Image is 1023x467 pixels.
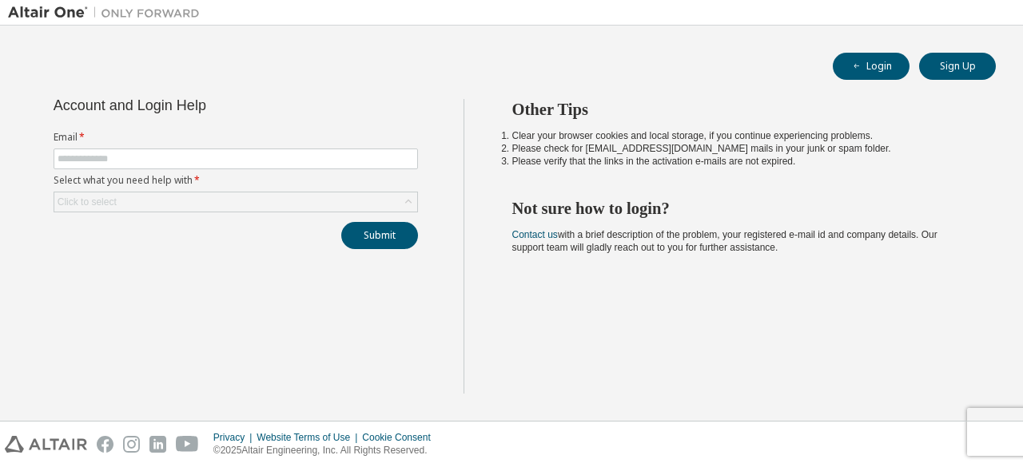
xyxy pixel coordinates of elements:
li: Please verify that the links in the activation e-mails are not expired. [512,155,968,168]
img: altair_logo.svg [5,436,87,453]
img: linkedin.svg [149,436,166,453]
span: with a brief description of the problem, your registered e-mail id and company details. Our suppo... [512,229,937,253]
button: Sign Up [919,53,996,80]
button: Login [833,53,910,80]
div: Cookie Consent [362,431,440,444]
img: facebook.svg [97,436,113,453]
h2: Not sure how to login? [512,198,968,219]
img: instagram.svg [123,436,140,453]
img: Altair One [8,5,208,21]
li: Clear your browser cookies and local storage, if you continue experiencing problems. [512,129,968,142]
li: Please check for [EMAIL_ADDRESS][DOMAIN_NAME] mails in your junk or spam folder. [512,142,968,155]
div: Website Terms of Use [257,431,362,444]
div: Click to select [54,192,417,212]
label: Email [54,131,418,144]
div: Click to select [58,196,117,208]
h2: Other Tips [512,99,968,120]
label: Select what you need help with [54,174,418,187]
button: Submit [341,222,418,249]
div: Privacy [213,431,257,444]
a: Contact us [512,229,558,240]
div: Account and Login Help [54,99,345,112]
p: © 2025 Altair Engineering, Inc. All Rights Reserved. [213,444,440,457]
img: youtube.svg [176,436,199,453]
